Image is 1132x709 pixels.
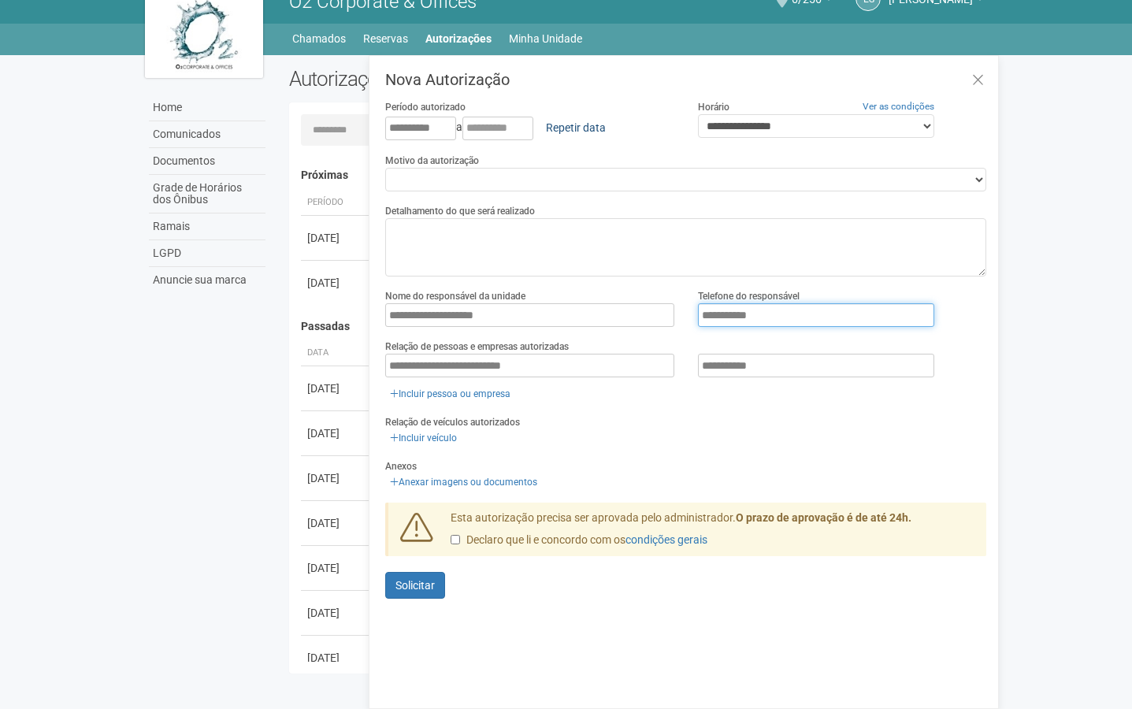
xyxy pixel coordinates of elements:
[301,169,976,181] h4: Próximas
[451,533,707,548] label: Declaro que li e concordo com os
[301,190,372,216] th: Período
[385,100,466,114] label: Período autorizado
[385,204,535,218] label: Detalhamento do que será realizado
[385,72,986,87] h3: Nova Autorização
[385,572,445,599] button: Solicitar
[307,230,366,246] div: [DATE]
[385,459,417,473] label: Anexos
[149,240,265,267] a: LGPD
[307,275,366,291] div: [DATE]
[736,511,911,524] strong: O prazo de aprovação é de até 24h.
[307,515,366,531] div: [DATE]
[301,321,976,332] h4: Passadas
[307,470,366,486] div: [DATE]
[307,425,366,441] div: [DATE]
[307,380,366,396] div: [DATE]
[149,95,265,121] a: Home
[307,650,366,666] div: [DATE]
[301,340,372,366] th: Data
[536,114,616,141] a: Repetir data
[385,114,674,141] div: a
[625,533,707,546] a: condições gerais
[149,213,265,240] a: Ramais
[863,101,934,112] a: Ver as condições
[385,473,542,491] a: Anexar imagens ou documentos
[149,121,265,148] a: Comunicados
[425,28,492,50] a: Autorizações
[385,385,515,403] a: Incluir pessoa ou empresa
[149,175,265,213] a: Grade de Horários dos Ônibus
[385,289,525,303] label: Nome do responsável da unidade
[307,605,366,621] div: [DATE]
[698,100,729,114] label: Horário
[149,267,265,293] a: Anuncie sua marca
[307,560,366,576] div: [DATE]
[363,28,408,50] a: Reservas
[292,28,346,50] a: Chamados
[451,535,460,544] input: Declaro que li e concordo com oscondições gerais
[385,415,520,429] label: Relação de veículos autorizados
[509,28,582,50] a: Minha Unidade
[289,67,626,91] h2: Autorizações
[395,579,435,592] span: Solicitar
[385,154,479,168] label: Motivo da autorização
[439,510,987,556] div: Esta autorização precisa ser aprovada pelo administrador.
[385,340,569,354] label: Relação de pessoas e empresas autorizadas
[385,429,462,447] a: Incluir veículo
[149,148,265,175] a: Documentos
[698,289,800,303] label: Telefone do responsável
